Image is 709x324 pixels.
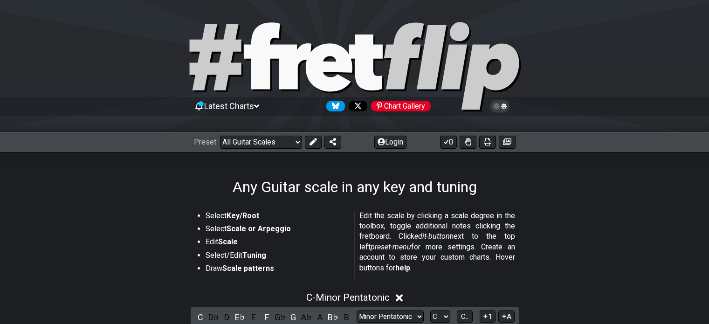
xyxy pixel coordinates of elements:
h1: Any Guitar scale in any key and tuning [233,178,477,196]
button: C.. [457,310,473,323]
em: preset-menu [371,242,411,251]
button: Print [479,136,496,149]
button: Share Preset [324,136,341,149]
li: Select [206,224,348,237]
a: Follow #fretflip at X [345,101,367,111]
div: toggle pitch class [261,311,273,324]
select: Preset [220,136,302,149]
div: toggle pitch class [221,311,233,324]
button: Login [374,136,406,149]
button: A [498,310,515,323]
button: Create image [499,136,516,149]
strong: Scale patterns [222,264,274,273]
select: Scale [357,310,424,323]
div: toggle pitch class [207,311,220,324]
div: toggle pitch class [234,311,246,324]
li: Select/Edit [206,250,348,263]
div: toggle pitch class [301,311,313,324]
span: Preset [194,138,216,146]
button: 0 [440,136,457,149]
strong: help [395,263,410,272]
em: edit-button [414,232,450,241]
div: Chart Gallery [371,101,431,111]
div: toggle pitch class [340,311,352,324]
p: Edit the scale by clicking a scale degree in the toolbox, toggle additional notes clicking the fr... [359,211,515,273]
span: Toggle light / dark theme [495,102,505,110]
div: toggle pitch class [274,311,286,324]
button: Toggle Dexterity for all fretkits [460,136,476,149]
span: Latest Charts [204,101,254,111]
div: toggle pitch class [314,311,326,324]
div: toggle pitch class [194,311,207,324]
span: C - Minor Pentatonic [306,292,390,303]
div: toggle pitch class [327,311,339,324]
li: Select [206,211,348,224]
button: Edit Preset [305,136,322,149]
select: Tonic/Root [430,310,450,323]
strong: Tuning [242,251,266,260]
div: toggle pitch class [287,311,299,324]
li: Edit [206,237,348,250]
strong: Scale [218,237,238,246]
span: C.. [461,312,468,321]
div: toggle pitch class [248,311,260,324]
strong: Scale or Arpeggio [227,224,291,233]
a: Follow #fretflip at Bluesky [323,101,345,111]
strong: Key/Root [227,211,259,220]
button: 1 [480,310,496,323]
a: #fretflip at Pinterest [367,101,431,111]
li: Draw [206,263,348,276]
